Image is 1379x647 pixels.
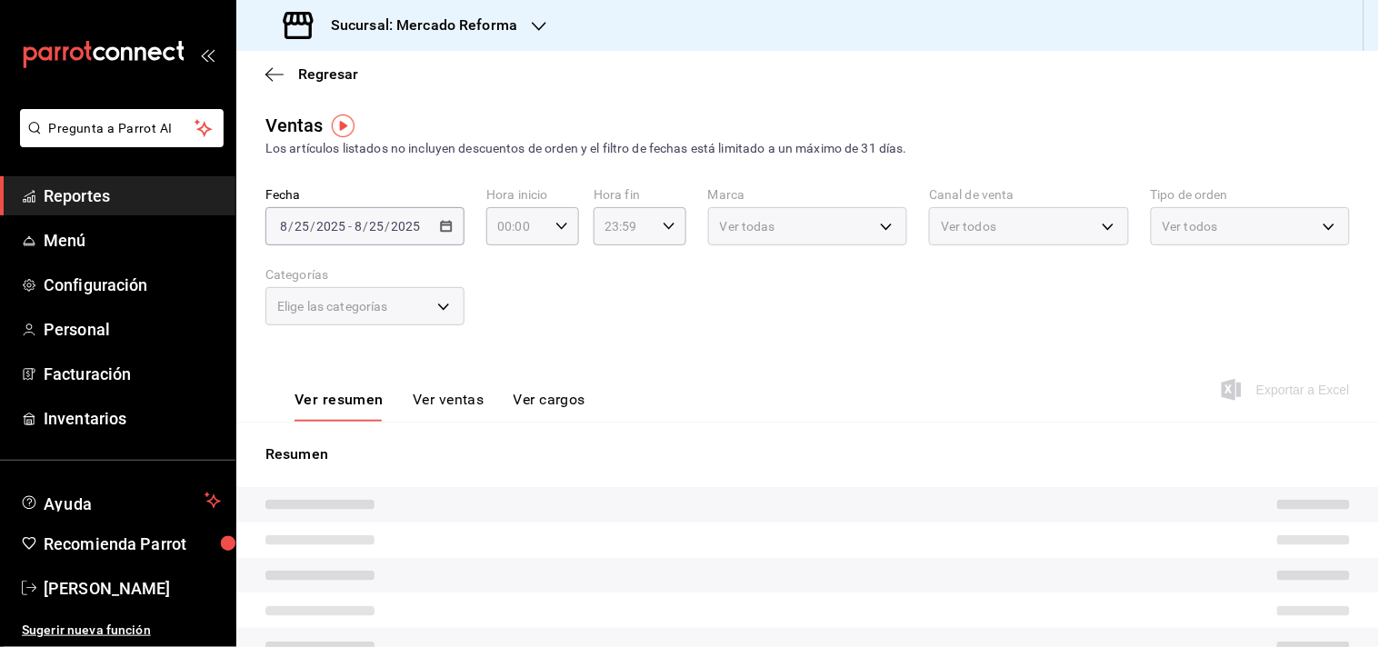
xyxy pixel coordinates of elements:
span: [PERSON_NAME] [44,576,221,601]
span: Sugerir nueva función [22,621,221,640]
span: Personal [44,317,221,342]
a: Pregunta a Parrot AI [13,132,224,151]
span: Ayuda [44,490,197,512]
div: navigation tabs [295,391,585,422]
span: Pregunta a Parrot AI [49,119,195,138]
button: Ver ventas [413,391,485,422]
input: -- [369,219,385,234]
span: Elige las categorías [277,297,388,315]
label: Fecha [265,189,465,202]
span: Menú [44,228,221,253]
span: Ver todas [720,217,775,235]
input: ---- [391,219,422,234]
input: -- [354,219,363,234]
span: Inventarios [44,406,221,431]
input: ---- [315,219,346,234]
span: Facturación [44,362,221,386]
button: Pregunta a Parrot AI [20,109,224,147]
div: Ventas [265,112,324,139]
span: / [288,219,294,234]
span: - [348,219,352,234]
span: Regresar [298,65,358,83]
span: Ver todos [1163,217,1218,235]
span: Recomienda Parrot [44,532,221,556]
span: / [385,219,391,234]
label: Tipo de orden [1151,189,1350,202]
h3: Sucursal: Mercado Reforma [316,15,517,36]
button: Ver resumen [295,391,384,422]
img: Tooltip marker [332,114,355,137]
span: Ver todos [941,217,996,235]
button: Regresar [265,65,358,83]
span: / [363,219,368,234]
span: Reportes [44,184,221,208]
div: Los artículos listados no incluyen descuentos de orden y el filtro de fechas está limitado a un m... [265,139,1350,158]
p: Resumen [265,443,1350,465]
label: Hora fin [594,189,686,202]
input: -- [294,219,310,234]
span: Configuración [44,273,221,297]
input: -- [279,219,288,234]
span: / [310,219,315,234]
label: Marca [708,189,907,202]
button: open_drawer_menu [200,47,215,62]
button: Ver cargos [514,391,586,422]
label: Hora inicio [486,189,579,202]
label: Canal de venta [929,189,1128,202]
label: Categorías [265,269,465,282]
